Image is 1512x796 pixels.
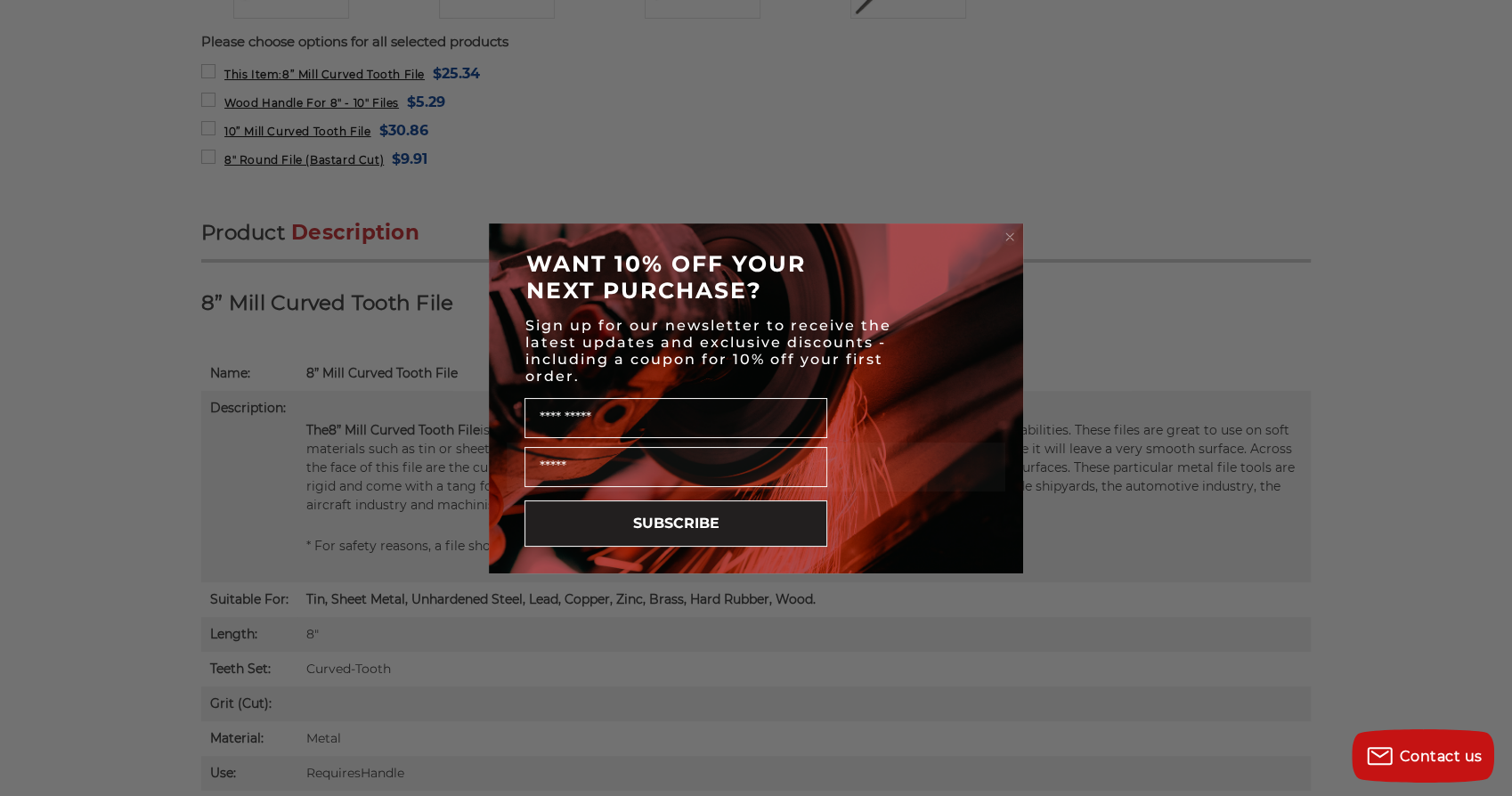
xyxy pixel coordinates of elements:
[526,250,806,304] span: WANT 10% OFF YOUR NEXT PURCHASE?
[1352,729,1494,783] button: Contact us
[1400,748,1483,765] span: Contact us
[524,500,827,547] button: SUBSCRIBE
[524,447,827,487] input: Email
[525,317,891,385] span: Sign up for our newsletter to receive the latest updates and exclusive discounts - including a co...
[1001,228,1019,246] button: Close dialog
